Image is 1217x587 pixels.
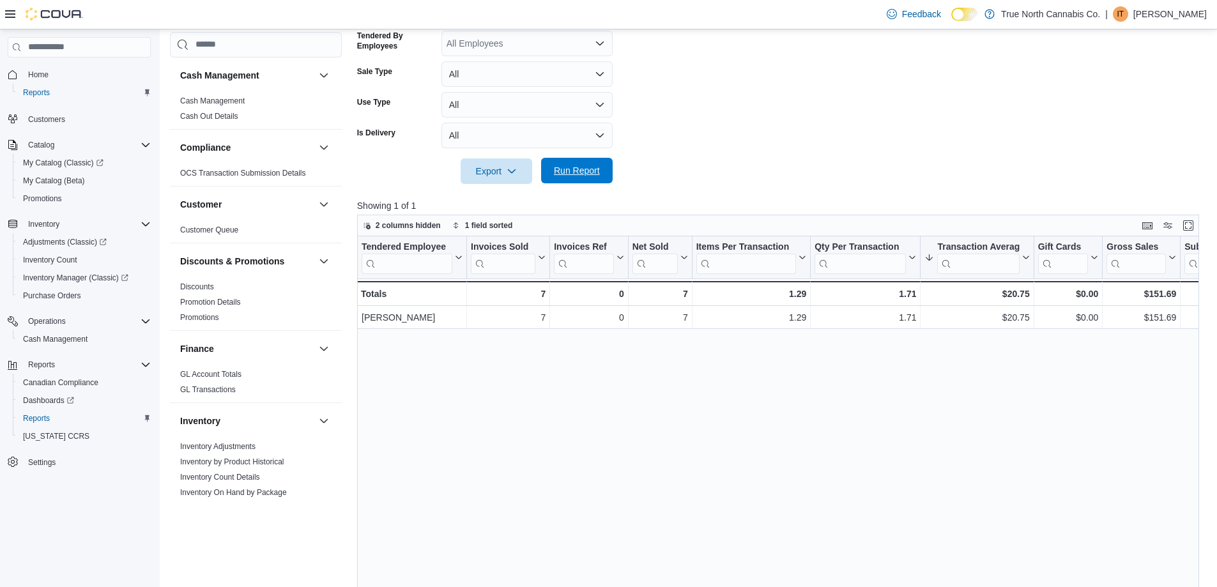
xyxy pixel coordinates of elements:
span: Discounts [180,282,214,292]
label: Is Delivery [357,128,395,138]
div: Gross Sales [1106,241,1166,274]
span: Customer Queue [180,225,238,235]
span: Inventory Manager (Classic) [18,270,151,286]
a: Inventory On Hand by Package [180,488,287,497]
h3: Cash Management [180,69,259,82]
a: Customers [23,112,70,127]
div: Net Sold [632,241,677,274]
div: 0 [554,310,624,325]
a: Promotions [180,313,219,322]
button: Display options [1160,218,1175,233]
span: Cash Management [180,96,245,106]
span: Dashboards [18,393,151,408]
span: Reports [23,88,50,98]
button: Finance [180,342,314,355]
button: Purchase Orders [13,287,156,305]
span: Inventory Count [23,255,77,265]
button: Finance [316,341,332,356]
a: Inventory Count Details [180,473,260,482]
a: Cash Management [180,96,245,105]
a: Reports [18,85,55,100]
button: Keyboard shortcuts [1140,218,1155,233]
span: Reports [23,413,50,423]
button: Gift Cards [1037,241,1098,274]
a: My Catalog (Classic) [18,155,109,171]
div: Finance [170,367,342,402]
button: Net Sold [632,241,687,274]
span: Dark Mode [951,21,952,22]
button: Reports [13,84,156,102]
button: Discounts & Promotions [180,255,314,268]
div: Gift Cards [1037,241,1088,254]
div: Isabella Thompson [1113,6,1128,22]
p: | [1105,6,1108,22]
button: Reports [13,409,156,427]
span: Customers [23,111,151,126]
span: Promotions [180,312,219,323]
a: Adjustments (Classic) [18,234,112,250]
button: Operations [23,314,71,329]
a: Discounts [180,282,214,291]
label: Sale Type [357,66,392,77]
a: GL Transactions [180,385,236,394]
span: Promotions [18,191,151,206]
a: Dashboards [18,393,79,408]
div: Discounts & Promotions [170,279,342,330]
button: All [441,92,613,118]
span: GL Account Totals [180,369,241,379]
span: Customers [28,114,65,125]
h3: Customer [180,198,222,211]
button: Cash Management [13,330,156,348]
button: Cash Management [180,69,314,82]
h3: Inventory [180,415,220,427]
button: Customer [316,197,332,212]
span: Promotions [23,194,62,204]
a: [US_STATE] CCRS [18,429,95,444]
span: [US_STATE] CCRS [23,431,89,441]
label: Tendered By Employees [357,31,436,51]
button: Customers [3,109,156,128]
a: Feedback [882,1,946,27]
div: 7 [471,310,546,325]
div: 7 [632,286,687,301]
span: My Catalog (Beta) [23,176,85,186]
button: Invoices Ref [554,241,624,274]
button: Customer [180,198,314,211]
span: Inventory Count [18,252,151,268]
a: Adjustments (Classic) [13,233,156,251]
span: Inventory Manager (Classic) [23,273,128,283]
button: Home [3,65,156,84]
button: [US_STATE] CCRS [13,427,156,445]
button: Compliance [316,140,332,155]
div: Tendered Employee [362,241,452,254]
span: Operations [28,316,66,326]
a: GL Account Totals [180,370,241,379]
input: Dark Mode [951,8,978,21]
span: Inventory Adjustments [180,441,256,452]
a: Inventory Manager (Classic) [13,269,156,287]
a: Inventory Manager (Classic) [18,270,134,286]
a: Purchase Orders [18,288,86,303]
span: Cash Management [23,334,88,344]
span: My Catalog (Classic) [18,155,151,171]
span: Inventory [23,217,151,232]
span: Adjustments (Classic) [23,237,107,247]
div: 1.71 [815,310,916,325]
span: 1 field sorted [465,220,513,231]
p: Showing 1 of 1 [357,199,1208,212]
div: Totals [361,286,463,301]
div: $151.69 [1106,310,1176,325]
button: Inventory [23,217,65,232]
div: 1.29 [696,310,807,325]
div: Transaction Average [937,241,1019,274]
span: Inventory On Hand by Package [180,487,287,498]
span: Export [468,158,524,184]
button: Enter fullscreen [1181,218,1196,233]
span: Canadian Compliance [18,375,151,390]
a: Inventory Adjustments [180,442,256,451]
span: Reports [18,411,151,426]
button: Qty Per Transaction [815,241,916,274]
div: Transaction Average [937,241,1019,254]
div: $0.00 [1037,310,1098,325]
span: Cash Management [18,332,151,347]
